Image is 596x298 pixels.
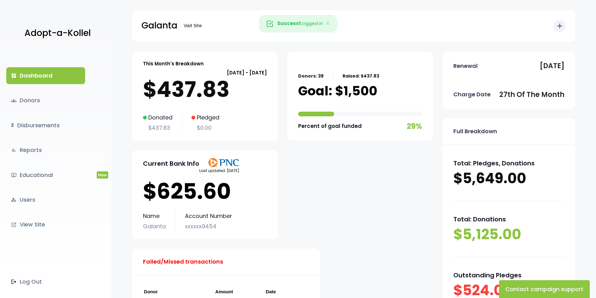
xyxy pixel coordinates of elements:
[11,73,17,78] i: dashboard
[453,158,564,169] p: Total: Pledges, Donations
[259,15,337,33] div: Logged in
[143,179,267,204] p: $625.60
[143,113,172,123] p: Donated
[97,171,108,179] span: New
[143,158,199,169] p: Current Bank Info
[453,270,564,281] p: Outstanding Pledges
[11,172,17,178] i: ondemand_video
[298,72,323,80] p: Donors: 39
[143,77,267,102] p: $437.83
[343,72,379,80] p: Raised: $437.83
[553,20,566,32] button: add
[6,191,85,208] a: manage_accountsUsers
[191,123,219,133] p: $0.00
[6,92,85,109] a: groupsDonors
[191,113,219,123] p: Pledged
[6,67,85,84] a: dashboardDashboard
[199,167,239,174] p: Last updated: [DATE]
[453,126,497,136] p: Full Breakdown
[6,216,85,233] a: launchView Site
[185,211,232,221] p: Account Number
[181,20,205,32] a: Visit Site
[208,158,239,167] img: PNClogo.svg
[556,22,563,30] i: add
[143,68,267,77] p: [DATE] - [DATE]
[143,211,166,221] p: Name
[143,257,223,267] p: Failed/Missed transactions
[185,221,232,231] p: xxxxxx9454
[6,117,85,134] a: $Disbursements
[143,123,172,133] p: $437.83
[453,214,564,225] p: Total: Donations
[6,273,85,290] a: Log Out
[24,25,91,41] p: Adopt-a-Kollel
[11,98,17,104] span: groups
[277,20,300,27] strong: Success!
[453,61,478,71] p: Renewal
[407,119,422,133] p: 29%
[143,59,204,68] p: This Month's Breakdown
[499,88,564,101] p: 27th of the month
[319,15,337,32] button: Close
[6,167,85,184] a: ondemand_videoEducationalNew
[453,89,491,99] p: Charge Date
[6,142,85,159] a: bar_chartReports
[453,225,564,244] p: $5,125.00
[11,222,17,228] i: launch
[141,18,177,33] p: Galanta
[11,121,14,130] i: $
[298,121,362,131] p: Percent of goal funded
[540,60,564,72] p: [DATE]
[11,197,17,203] i: manage_accounts
[11,147,17,153] i: bar_chart
[143,221,166,231] p: Galanta
[21,18,91,48] a: Adopt-a-Kollel
[453,169,564,188] p: $5,649.00
[499,280,590,298] button: Contact campaign support
[298,83,377,99] p: Goal: $1,500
